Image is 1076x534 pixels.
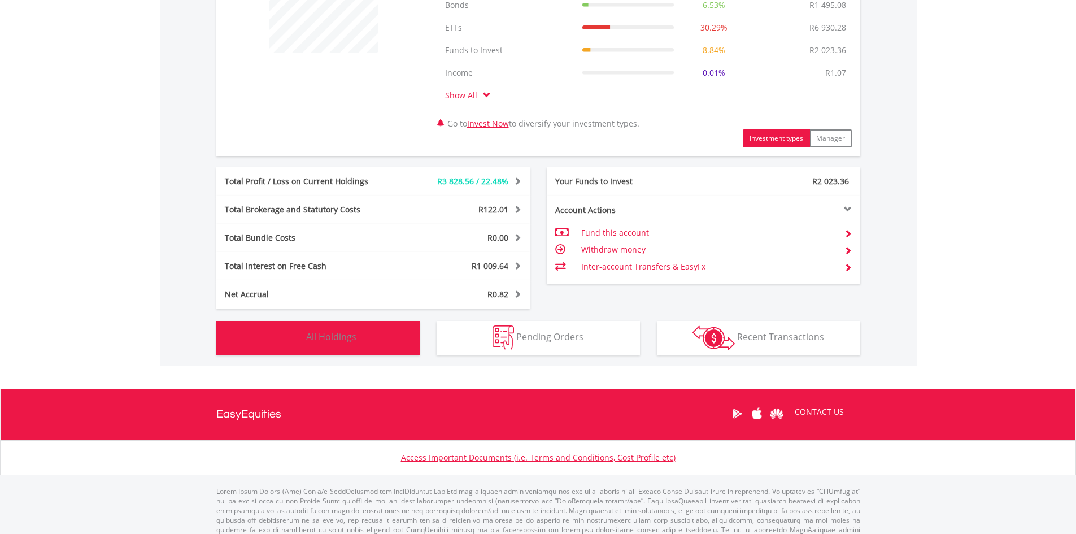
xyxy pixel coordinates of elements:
[445,90,483,101] a: Show All
[306,331,356,343] span: All Holdings
[743,129,810,147] button: Investment types
[767,396,787,431] a: Huawei
[812,176,849,186] span: R2 023.36
[487,232,508,243] span: R0.00
[216,321,420,355] button: All Holdings
[679,39,748,62] td: 8.84%
[547,176,704,187] div: Your Funds to Invest
[216,204,399,215] div: Total Brokerage and Statutory Costs
[437,176,508,186] span: R3 828.56 / 22.48%
[487,289,508,299] span: R0.82
[737,331,824,343] span: Recent Transactions
[804,16,852,39] td: R6 930.28
[657,321,860,355] button: Recent Transactions
[820,62,852,84] td: R1.07
[679,16,748,39] td: 30.29%
[437,321,640,355] button: Pending Orders
[581,258,835,275] td: Inter-account Transfers & EasyFx
[478,204,508,215] span: R122.01
[679,62,748,84] td: 0.01%
[216,261,399,272] div: Total Interest on Free Cash
[439,39,577,62] td: Funds to Invest
[547,205,704,216] div: Account Actions
[692,325,735,350] img: transactions-zar-wht.png
[216,289,399,300] div: Net Accrual
[280,325,304,350] img: holdings-wht.png
[516,331,583,343] span: Pending Orders
[472,261,508,271] span: R1 009.64
[581,224,835,241] td: Fund this account
[728,396,747,431] a: Google Play
[467,118,509,129] a: Invest Now
[747,396,767,431] a: Apple
[804,39,852,62] td: R2 023.36
[216,389,281,440] a: EasyEquities
[401,452,676,463] a: Access Important Documents (i.e. Terms and Conditions, Cost Profile etc)
[787,396,852,428] a: CONTACT US
[216,176,399,187] div: Total Profit / Loss on Current Holdings
[439,62,577,84] td: Income
[216,232,399,244] div: Total Bundle Costs
[581,241,835,258] td: Withdraw money
[493,325,514,350] img: pending_instructions-wht.png
[439,16,577,39] td: ETFs
[809,129,852,147] button: Manager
